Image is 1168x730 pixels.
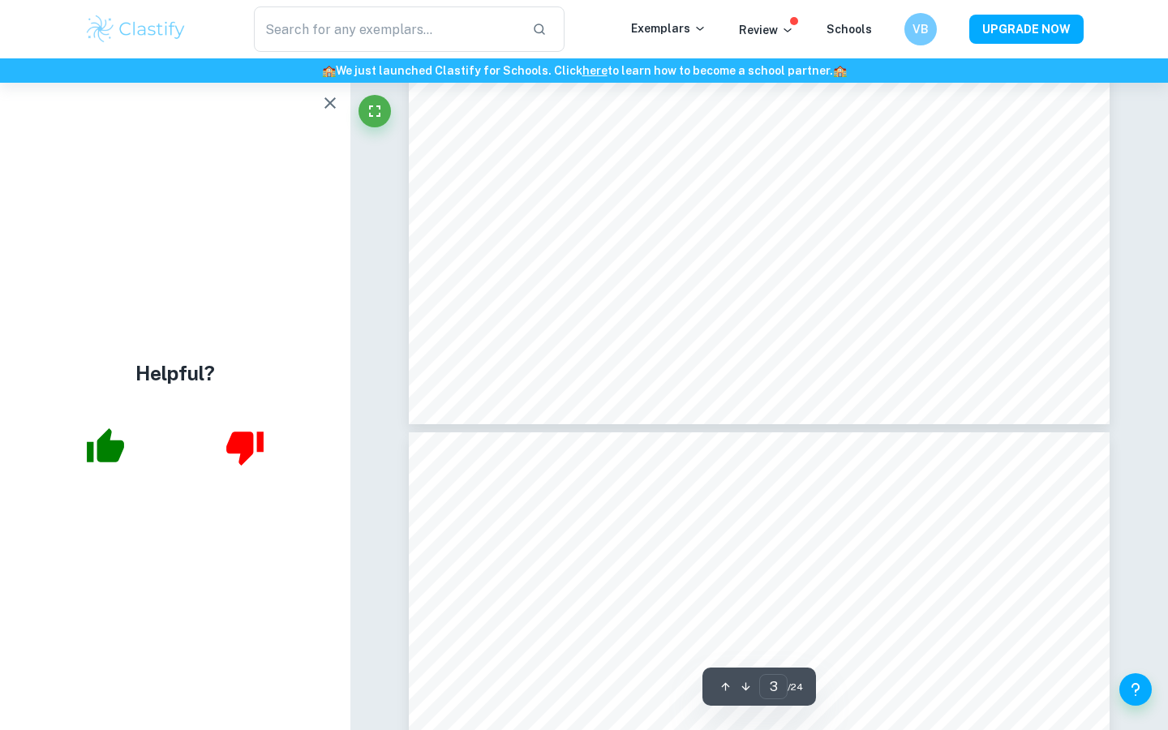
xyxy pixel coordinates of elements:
[912,20,930,38] h6: VB
[84,13,187,45] img: Clastify logo
[631,19,706,37] p: Exemplars
[969,15,1084,44] button: UPGRADE NOW
[3,62,1165,79] h6: We just launched Clastify for Schools. Click to learn how to become a school partner.
[1119,673,1152,706] button: Help and Feedback
[254,6,519,52] input: Search for any exemplars...
[904,13,937,45] button: VB
[833,64,847,77] span: 🏫
[582,64,608,77] a: here
[739,21,794,39] p: Review
[322,64,336,77] span: 🏫
[135,359,215,388] h4: Helpful?
[788,680,803,694] span: / 24
[827,23,872,36] a: Schools
[359,95,391,127] button: Fullscreen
